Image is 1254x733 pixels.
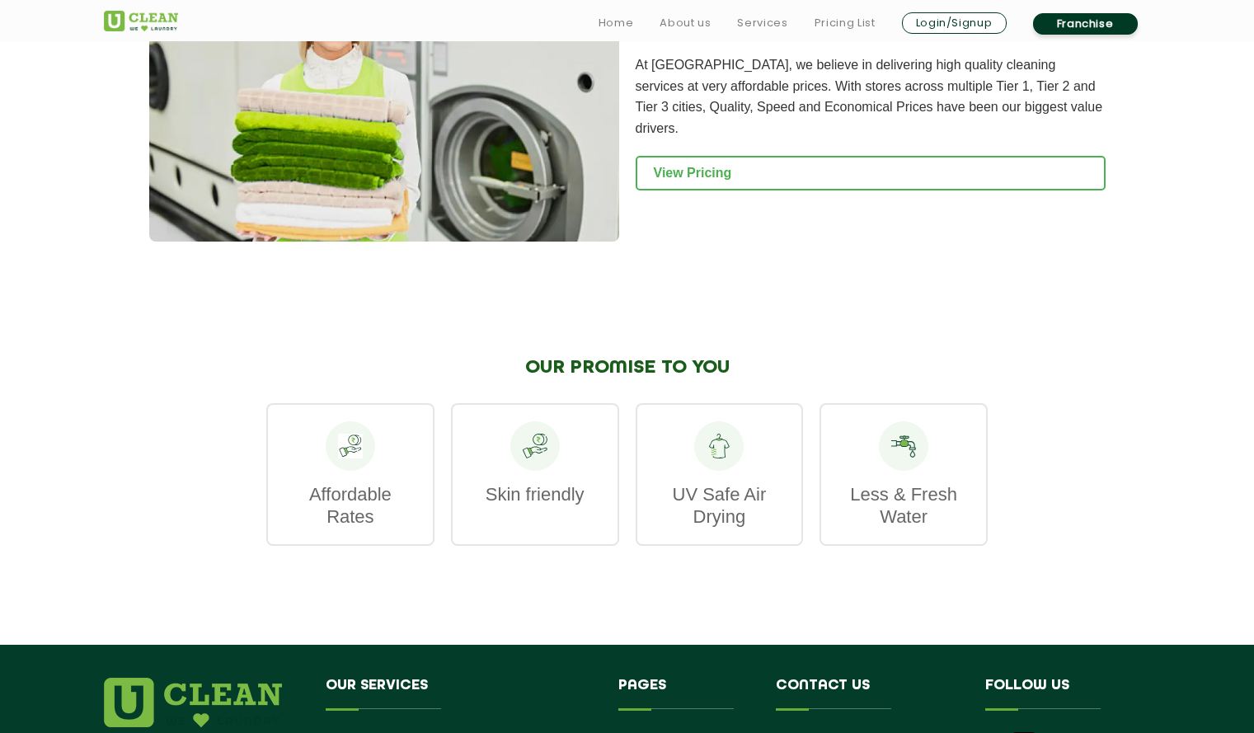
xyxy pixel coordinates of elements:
[654,483,786,528] p: UV Safe Air Drying
[104,11,178,31] img: UClean Laundry and Dry Cleaning
[636,156,1106,190] a: View Pricing
[266,357,988,378] h2: OUR PROMISE TO YOU
[660,13,711,33] a: About us
[815,13,876,33] a: Pricing List
[104,678,282,727] img: logo.png
[737,13,787,33] a: Services
[776,678,960,709] h4: Contact us
[469,483,601,505] p: Skin friendly
[284,483,416,528] p: Affordable Rates
[599,13,634,33] a: Home
[636,54,1106,139] p: At [GEOGRAPHIC_DATA], we believe in delivering high quality cleaning services at very affordable ...
[1033,13,1138,35] a: Franchise
[902,12,1007,34] a: Login/Signup
[326,678,594,709] h4: Our Services
[618,678,751,709] h4: Pages
[985,678,1130,709] h4: Follow us
[838,483,970,528] p: Less & Fresh Water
